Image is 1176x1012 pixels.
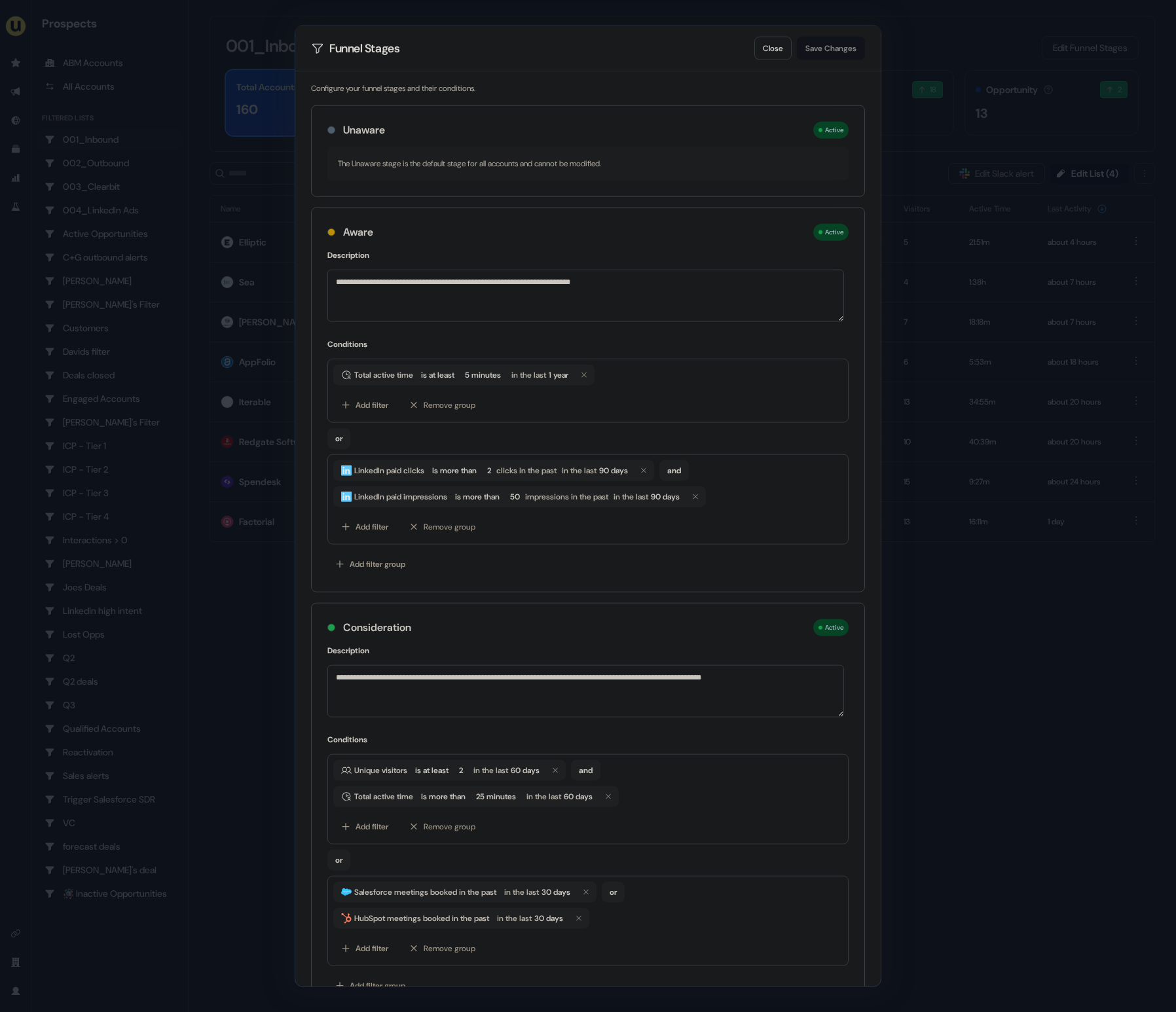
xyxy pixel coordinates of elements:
span: LinkedIn paid clicks [352,464,427,477]
span: 5 minutes [465,369,501,382]
h4: Conditions [327,733,849,746]
button: Add filter group [327,552,413,576]
button: Add filter [333,815,396,839]
button: and [571,760,600,781]
button: Remove group [401,937,483,960]
span: HubSpot meetings booked in the past [352,912,492,925]
span: LinkedIn paid impressions [352,490,450,503]
h4: Description [327,249,849,262]
span: in the last [497,912,534,925]
span: impressions in the past [525,490,608,503]
h3: Consideration [343,620,411,636]
span: Total active time [352,790,416,803]
button: Add filter [333,937,396,960]
span: in the last [511,369,549,382]
span: in the last [614,490,648,503]
span: Active [825,622,844,634]
h4: Conditions [327,338,849,351]
h4: Description [327,644,849,657]
span: Active [825,124,844,136]
span: Total active time [352,369,416,382]
button: or [327,850,350,871]
h2: Funnel Stages [311,42,399,55]
span: 50 [510,490,520,503]
span: in the last [526,790,564,803]
span: Active [825,226,844,238]
button: Remove group [401,393,483,417]
button: Add filter [333,393,396,417]
span: Salesforce meetings booked in the past [352,886,499,899]
button: or [602,882,625,903]
span: in the last [562,464,597,477]
h3: Unaware [343,122,385,138]
span: in the last [504,886,542,899]
span: 2 [487,464,491,477]
button: Close [754,37,792,60]
p: Configure your funnel stages and their conditions. [311,82,865,95]
button: Remove group [401,515,483,539]
button: Add filter [333,515,396,539]
button: and [659,460,689,481]
p: The Unaware stage is the default stage for all accounts and cannot be modified. [338,157,838,170]
span: clicks in the past [496,464,557,477]
button: Add filter group [327,974,413,998]
button: or [327,428,350,449]
button: Remove group [401,815,483,839]
span: 2 [459,764,463,777]
span: Unique visitors [352,764,410,777]
h3: Aware [343,225,373,240]
span: in the last [473,764,511,777]
span: 25 minutes [476,790,516,803]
